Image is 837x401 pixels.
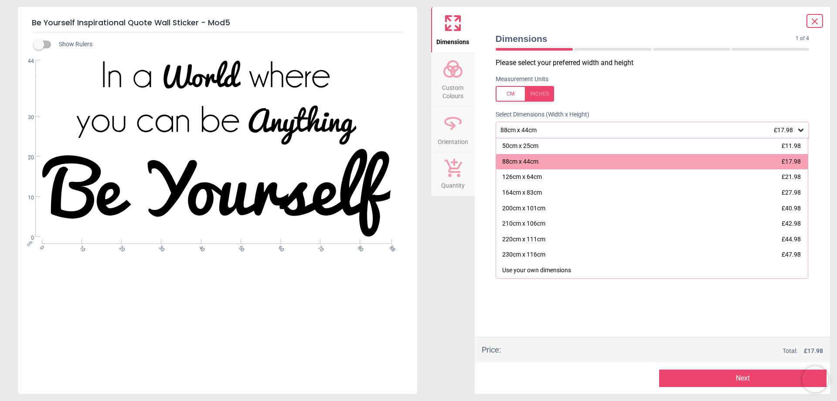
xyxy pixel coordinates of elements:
[782,251,801,258] span: £47.98
[502,266,571,275] div: Use your own dimensions
[502,204,545,213] div: 200cm x 101cm
[489,110,589,119] label: Select Dimensions (Width x Height)
[782,205,801,212] span: £40.98
[502,235,545,244] div: 220cm x 111cm
[356,244,361,250] span: 80
[388,244,393,250] span: 88
[502,173,542,182] div: 126cm x 64cm
[117,244,123,250] span: 20
[496,32,796,45] span: Dimensions
[17,154,34,161] span: 20
[502,189,542,197] div: 164cm x 83cm
[432,79,474,101] span: Custom Colours
[25,240,33,247] span: cm
[782,158,801,165] span: £17.98
[782,220,801,227] span: £42.98
[438,134,468,147] span: Orientation
[802,366,828,392] iframe: Brevo live chat
[276,244,282,250] span: 60
[17,234,34,242] span: 0
[17,114,34,121] span: 30
[431,152,475,196] button: Quantity
[496,58,817,68] p: Please select your preferred width and height
[197,244,203,250] span: 40
[431,7,475,52] button: Dimensions
[502,142,538,151] div: 50cm x 25cm
[804,347,823,356] span: £
[782,142,801,149] span: £11.98
[157,244,163,250] span: 30
[17,194,34,202] span: 10
[782,236,801,243] span: £44.98
[237,244,242,250] span: 50
[482,344,501,355] div: Price :
[441,177,465,190] span: Quantity
[796,35,809,42] span: 1 of 4
[807,347,823,354] span: 17.98
[78,244,83,250] span: 10
[774,127,793,134] span: £17.98
[502,158,538,166] div: 88cm x 44cm
[502,219,545,228] div: 210cm x 106cm
[502,250,545,259] div: 230cm x 116cm
[431,53,475,106] button: Custom Colours
[782,189,801,196] span: £27.98
[500,127,797,134] div: 88cm x 44cm
[32,14,403,32] h5: Be Yourself Inspirational Quote Wall Sticker - Mod5
[659,370,827,387] button: Next
[496,75,548,84] label: Measurement Units
[436,34,469,47] span: Dimensions
[17,58,34,65] span: 44
[316,244,322,250] span: 70
[782,173,801,180] span: £21.98
[39,39,417,50] div: Show Rulers
[514,347,823,356] div: Total:
[38,244,44,250] span: 0
[431,107,475,152] button: Orientation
